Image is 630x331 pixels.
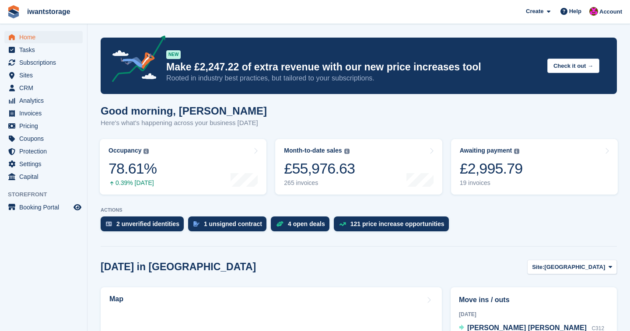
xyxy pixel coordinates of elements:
span: [GEOGRAPHIC_DATA] [544,263,605,272]
span: Create [526,7,543,16]
span: Invoices [19,107,72,119]
img: deal-1b604bf984904fb50ccaf53a9ad4b4a5d6e5aea283cecdc64d6e3604feb123c2.svg [276,221,283,227]
a: 1 unsigned contract [188,216,271,236]
a: Awaiting payment £2,995.79 19 invoices [451,139,618,195]
div: £55,976.63 [284,160,355,178]
img: price-adjustments-announcement-icon-8257ccfd72463d97f412b2fc003d46551f7dbcb40ab6d574587a9cd5c0d94... [105,35,166,85]
div: 0.39% [DATE] [108,179,157,187]
img: verify_identity-adf6edd0f0f0b5bbfe63781bf79b02c33cf7c696d77639b501bdc392416b5a36.svg [106,221,112,226]
span: Coupons [19,132,72,145]
a: 4 open deals [271,216,334,236]
a: menu [4,120,83,132]
a: menu [4,201,83,213]
span: Settings [19,158,72,170]
img: icon-info-grey-7440780725fd019a000dd9b08b2336e03edf1995a4989e88bcd33f0948082b44.svg [143,149,149,154]
img: price_increase_opportunities-93ffe204e8149a01c8c9dc8f82e8f89637d9d84a8eef4429ea346261dce0b2c0.svg [339,222,346,226]
span: Capital [19,171,72,183]
a: menu [4,44,83,56]
button: Site: [GEOGRAPHIC_DATA] [527,260,617,274]
div: 4 open deals [288,220,325,227]
div: Awaiting payment [460,147,512,154]
span: Booking Portal [19,201,72,213]
img: Jonathan [589,7,598,16]
a: menu [4,132,83,145]
span: CRM [19,82,72,94]
h2: [DATE] in [GEOGRAPHIC_DATA] [101,261,256,273]
img: stora-icon-8386f47178a22dfd0bd8f6a31ec36ba5ce8667c1dd55bd0f319d3a0aa187defe.svg [7,5,20,18]
span: Account [599,7,622,16]
span: Sites [19,69,72,81]
div: 265 invoices [284,179,355,187]
span: Home [19,31,72,43]
span: Storefront [8,190,87,199]
a: Month-to-date sales £55,976.63 265 invoices [275,139,442,195]
div: £2,995.79 [460,160,523,178]
div: 2 unverified identities [116,220,179,227]
span: Tasks [19,44,72,56]
p: Rooted in industry best practices, but tailored to your subscriptions. [166,73,540,83]
button: Check it out → [547,59,599,73]
div: 121 price increase opportunities [350,220,444,227]
span: Pricing [19,120,72,132]
div: [DATE] [459,310,609,318]
p: Here's what's happening across your business [DATE] [101,118,267,128]
a: menu [4,31,83,43]
span: Help [569,7,581,16]
a: 121 price increase opportunities [334,216,453,236]
a: menu [4,171,83,183]
h1: Good morning, [PERSON_NAME] [101,105,267,117]
img: icon-info-grey-7440780725fd019a000dd9b08b2336e03edf1995a4989e88bcd33f0948082b44.svg [514,149,519,154]
img: contract_signature_icon-13c848040528278c33f63329250d36e43548de30e8caae1d1a13099fd9432cc5.svg [193,221,199,226]
a: menu [4,107,83,119]
h2: Map [109,295,123,303]
div: Occupancy [108,147,141,154]
a: menu [4,145,83,157]
a: menu [4,94,83,107]
div: NEW [166,50,181,59]
a: menu [4,56,83,69]
a: Preview store [72,202,83,213]
a: 2 unverified identities [101,216,188,236]
span: Protection [19,145,72,157]
img: icon-info-grey-7440780725fd019a000dd9b08b2336e03edf1995a4989e88bcd33f0948082b44.svg [344,149,350,154]
div: 78.61% [108,160,157,178]
div: Month-to-date sales [284,147,342,154]
p: ACTIONS [101,207,617,213]
a: iwantstorage [24,4,74,19]
div: 19 invoices [460,179,523,187]
span: Site: [532,263,544,272]
span: Subscriptions [19,56,72,69]
p: Make £2,247.22 of extra revenue with our new price increases tool [166,61,540,73]
h2: Move ins / outs [459,295,609,305]
a: menu [4,69,83,81]
span: Analytics [19,94,72,107]
a: menu [4,82,83,94]
a: menu [4,158,83,170]
a: Occupancy 78.61% 0.39% [DATE] [100,139,266,195]
div: 1 unsigned contract [204,220,262,227]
